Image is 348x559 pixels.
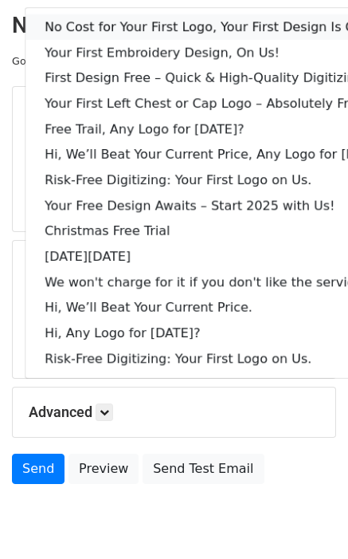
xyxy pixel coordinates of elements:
h2: New Campaign [12,12,336,39]
a: Preview [68,454,139,484]
a: Send Test Email [143,454,264,484]
small: Google Sheet: [12,55,136,67]
iframe: Chat Widget [268,482,348,559]
h5: Advanced [29,404,319,421]
a: Send [12,454,65,484]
